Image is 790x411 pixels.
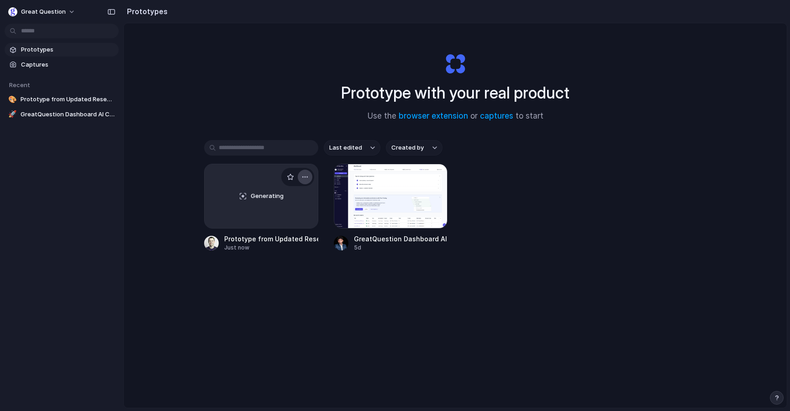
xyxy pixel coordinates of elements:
[21,7,66,16] span: Great Question
[368,110,543,122] span: Use the or to start
[8,95,17,104] div: 🎨
[5,108,119,121] a: 🚀GreatQuestion Dashboard AI Chat
[354,234,448,244] div: GreatQuestion Dashboard AI Chat
[8,110,17,119] div: 🚀
[324,140,380,156] button: Last edited
[341,81,569,105] h1: Prototype with your real product
[5,5,80,19] button: Great Question
[204,164,318,252] a: GeneratingPrototype from Updated Research Intake Form [DATE]Just now
[386,140,442,156] button: Created by
[5,43,119,57] a: Prototypes
[391,143,424,152] span: Created by
[21,60,115,69] span: Captures
[224,244,318,252] div: Just now
[399,111,468,120] a: browser extension
[21,45,115,54] span: Prototypes
[5,58,119,72] a: Captures
[9,81,30,88] span: Recent
[329,143,362,152] span: Last edited
[5,93,119,106] a: 🎨Prototype from Updated Research Intake Form [DATE]
[354,244,448,252] div: 5d
[21,110,115,119] span: GreatQuestion Dashboard AI Chat
[224,234,318,244] div: Prototype from Updated Research Intake Form [DATE]
[21,95,115,104] span: Prototype from Updated Research Intake Form [DATE]
[123,6,168,17] h2: Prototypes
[251,192,284,201] span: Generating
[480,111,513,120] a: captures
[334,164,448,252] a: GreatQuestion Dashboard AI ChatGreatQuestion Dashboard AI Chat5d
